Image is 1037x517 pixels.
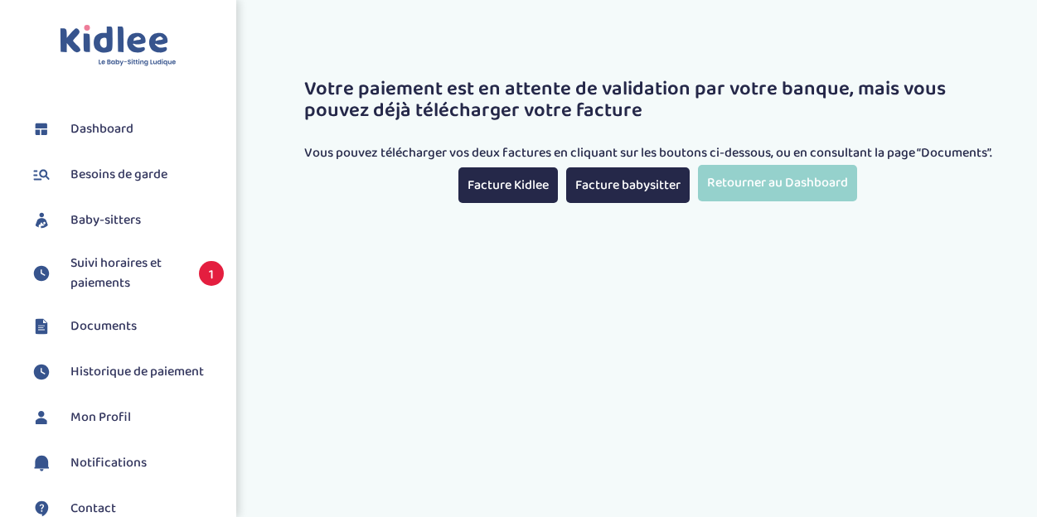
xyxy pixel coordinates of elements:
[29,360,224,384] a: Historique de paiement
[199,261,224,286] span: 1
[29,208,54,233] img: babysitters.svg
[70,316,137,336] span: Documents
[29,405,224,430] a: Mon Profil
[29,360,54,384] img: suivihoraire.svg
[29,451,224,476] a: Notifications
[70,362,204,382] span: Historique de paiement
[70,254,182,293] span: Suivi horaires et paiements
[29,117,224,142] a: Dashboard
[70,210,141,230] span: Baby-sitters
[29,451,54,476] img: notification.svg
[29,314,54,339] img: documents.svg
[70,165,167,185] span: Besoins de garde
[29,162,224,187] a: Besoins de garde
[29,162,54,187] img: besoin.svg
[29,405,54,430] img: profil.svg
[29,254,224,293] a: Suivi horaires et paiements 1
[566,167,690,203] a: Facture babysitter
[70,119,133,139] span: Dashboard
[29,314,224,339] a: Documents
[29,208,224,233] a: Baby-sitters
[60,25,177,67] img: logo.svg
[70,408,131,428] span: Mon Profil
[698,165,857,201] a: Retourner au Dashboard
[304,143,1012,163] p: Vous pouvez télécharger vos deux factures en cliquant sur les boutons ci-dessous, ou en consultan...
[29,117,54,142] img: dashboard.svg
[304,79,1012,123] h3: Votre paiement est en attente de validation par votre banque, mais vous pouvez déjà télécharger v...
[29,261,54,286] img: suivihoraire.svg
[458,167,558,203] a: Facture Kidlee
[70,453,147,473] span: Notifications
